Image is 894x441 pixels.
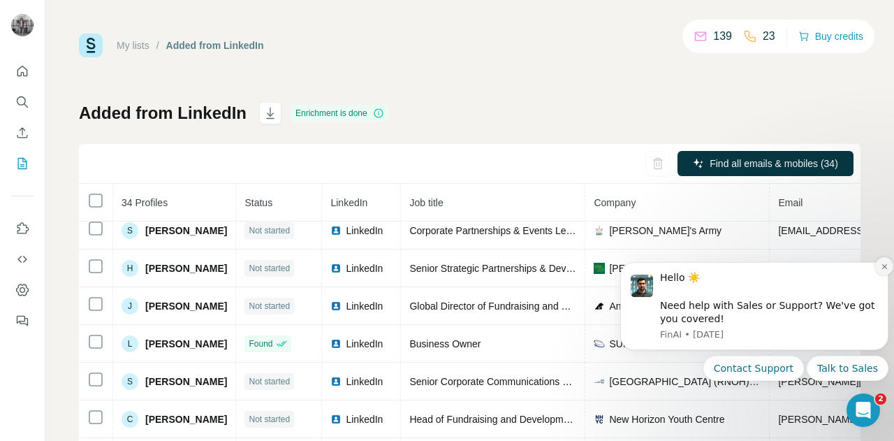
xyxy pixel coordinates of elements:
[594,197,636,208] span: Company
[330,225,342,236] img: LinkedIn logo
[330,263,342,274] img: LinkedIn logo
[122,260,138,277] div: H
[609,261,709,275] span: [PERSON_NAME] Zoo
[11,151,34,176] button: My lists
[11,14,34,36] img: Avatar
[875,393,886,405] span: 2
[409,197,443,208] span: Job title
[249,224,290,237] span: Not started
[346,299,383,313] span: LinkedIn
[346,224,383,238] span: LinkedIn
[677,151,853,176] button: Find all emails & mobiles (34)
[156,38,159,52] li: /
[145,299,227,313] span: [PERSON_NAME]
[798,27,863,46] button: Buy credits
[122,411,138,428] div: C
[249,375,290,388] span: Not started
[122,222,138,239] div: S
[594,225,605,236] img: company-logo
[11,216,34,241] button: Use Surfe on LinkedIn
[11,89,34,115] button: Search
[594,338,605,349] img: company-logo
[11,120,34,145] button: Enrich CSV
[609,375,761,389] span: [GEOGRAPHIC_DATA] (RNOH) NHS Trust
[409,263,647,274] span: Senior Strategic Partnerships & Development Manager
[11,277,34,303] button: Dashboard
[166,38,264,52] div: Added from LinkedIn
[609,412,724,426] span: New Horizon Youth Centre
[249,413,290,426] span: Not started
[609,224,721,238] span: [PERSON_NAME]'s Army
[145,337,227,351] span: [PERSON_NAME]
[346,412,383,426] span: LinkedIn
[346,375,383,389] span: LinkedIn
[145,375,227,389] span: [PERSON_NAME]
[249,300,290,312] span: Not started
[122,373,138,390] div: S
[330,376,342,387] img: LinkedIn logo
[11,308,34,333] button: Feedback
[249,262,290,275] span: Not started
[122,335,138,352] div: L
[291,105,388,122] div: Enrichment is done
[594,263,605,274] img: company-logo
[594,414,605,425] img: company-logo
[594,376,605,387] img: company-logo
[409,301,633,312] span: Global Director of Fundraising and Communications
[713,28,732,45] p: 139
[330,197,367,208] span: LinkedIn
[122,298,138,315] div: J
[330,338,342,349] img: LinkedIn logo
[409,338,481,349] span: Business Owner
[330,301,342,312] img: LinkedIn logo
[145,261,227,275] span: [PERSON_NAME]
[11,59,34,84] button: Quick start
[609,299,748,313] span: Animals [GEOGRAPHIC_DATA]
[409,376,601,387] span: Senior Corporate Communications Manager
[79,102,247,124] h1: Added from LinkedIn
[330,414,342,425] img: LinkedIn logo
[710,157,838,171] span: Find all emails & mobiles (34)
[249,338,272,350] span: Found
[409,225,577,236] span: Corporate Partnerships & Events Lead
[594,301,605,312] img: company-logo
[763,28,775,45] p: 23
[346,337,383,351] span: LinkedIn
[346,261,383,275] span: LinkedIn
[145,224,227,238] span: [PERSON_NAME]
[117,40,149,51] a: My lists
[609,337,753,351] span: SUPPLY CHAIN SOLUTION LTD
[11,247,34,272] button: Use Surfe API
[778,197,803,208] span: Email
[122,197,168,208] span: 34 Profiles
[409,414,577,425] span: Head of Fundraising and Development
[615,250,894,389] iframe: Intercom notifications message
[847,393,880,427] iframe: Intercom live chat
[244,197,272,208] span: Status
[79,34,103,57] img: Surfe Logo
[145,412,227,426] span: [PERSON_NAME]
